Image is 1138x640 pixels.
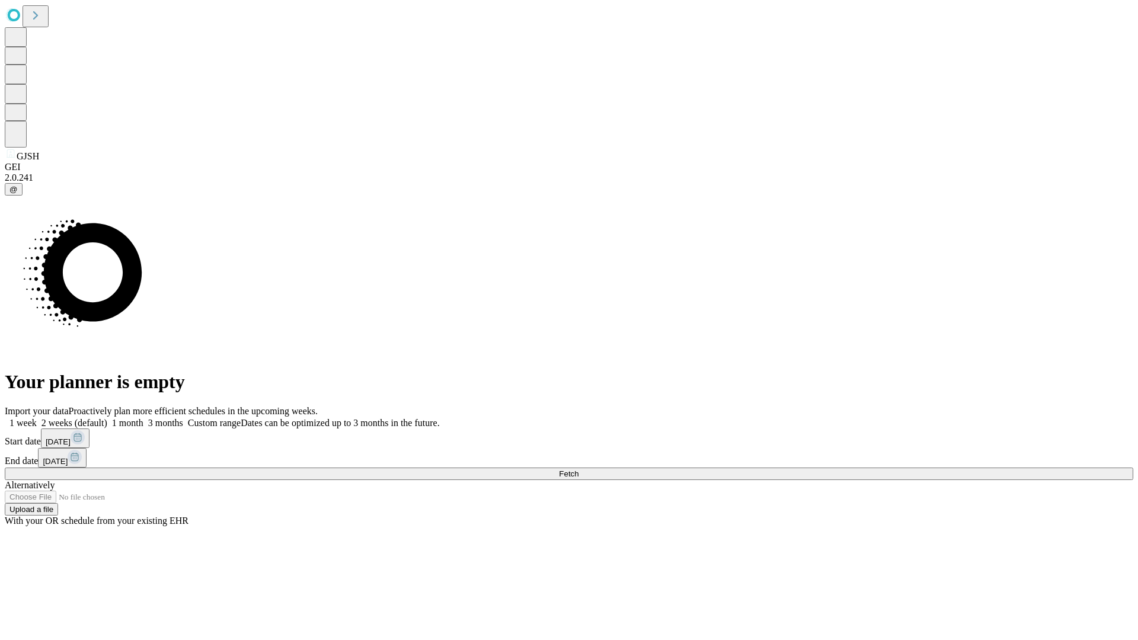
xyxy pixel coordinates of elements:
span: 3 months [148,418,183,428]
div: GEI [5,162,1133,172]
span: Custom range [188,418,241,428]
span: With your OR schedule from your existing EHR [5,516,188,526]
div: End date [5,448,1133,468]
div: 2.0.241 [5,172,1133,183]
span: Proactively plan more efficient schedules in the upcoming weeks. [69,406,318,416]
span: Fetch [559,469,578,478]
span: 2 weeks (default) [41,418,107,428]
span: [DATE] [43,457,68,466]
button: Upload a file [5,503,58,516]
span: @ [9,185,18,194]
span: Import your data [5,406,69,416]
span: GJSH [17,151,39,161]
div: Start date [5,428,1133,448]
button: [DATE] [38,448,87,468]
span: Dates can be optimized up to 3 months in the future. [241,418,439,428]
span: [DATE] [46,437,71,446]
button: [DATE] [41,428,89,448]
button: @ [5,183,23,196]
span: 1 month [112,418,143,428]
span: Alternatively [5,480,55,490]
h1: Your planner is empty [5,371,1133,393]
span: 1 week [9,418,37,428]
button: Fetch [5,468,1133,480]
